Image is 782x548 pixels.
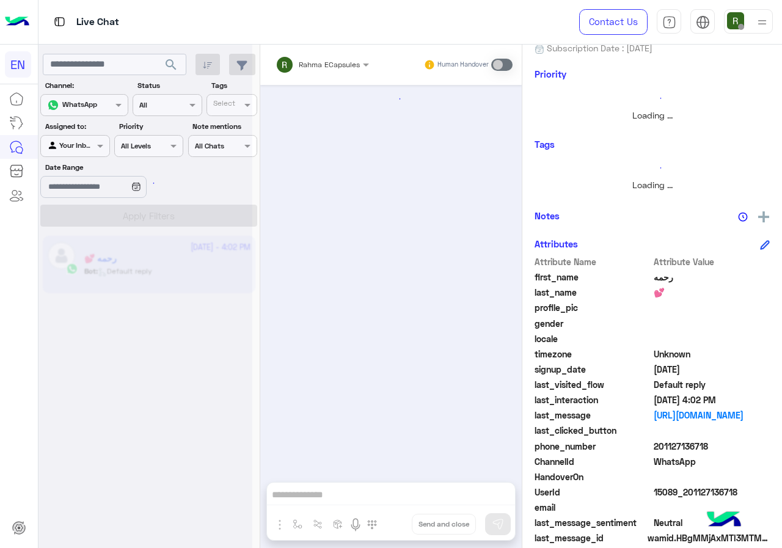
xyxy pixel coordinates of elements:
[211,98,235,112] div: Select
[134,172,156,194] div: loading...
[412,514,476,535] button: Send and close
[535,363,651,376] span: signup_date
[654,440,770,453] span: 201127136718
[535,238,578,249] h6: Attributes
[654,378,770,391] span: Default reply
[535,532,645,544] span: last_message_id
[535,255,651,268] span: Attribute Name
[654,501,770,514] span: null
[632,180,673,190] span: Loading ...
[654,516,770,529] span: 0
[654,332,770,345] span: null
[535,455,651,468] span: ChannelId
[76,14,119,31] p: Live Chat
[632,110,673,120] span: Loading ...
[654,424,770,437] span: null
[654,486,770,499] span: 15089_201127136718
[758,211,769,222] img: add
[654,455,770,468] span: 2
[535,378,651,391] span: last_visited_flow
[535,409,651,422] span: last_message
[654,409,770,422] a: [URL][DOMAIN_NAME]
[755,15,770,30] img: profile
[535,348,651,360] span: timezone
[535,393,651,406] span: last_interaction
[535,424,651,437] span: last_clicked_button
[5,9,29,35] img: Logo
[268,88,514,109] div: loading...
[648,532,770,544] span: wamid.HBgMMjAxMTI3MTM2NzE4FQIAEhggNjk0NjE4NEU0NUE0RTAzQ0UzRDE3Mjk1Q0M5Q0E0OUUA
[535,68,566,79] h6: Priority
[654,470,770,483] span: null
[535,486,651,499] span: UserId
[654,348,770,360] span: Unknown
[654,393,770,406] span: 2025-08-12T13:02:05.076Z
[535,516,651,529] span: last_message_sentiment
[538,87,767,109] div: loading...
[437,60,489,70] small: Human Handover
[535,332,651,345] span: locale
[535,139,770,150] h6: Tags
[654,317,770,330] span: null
[654,286,770,299] span: 💕
[696,15,710,29] img: tab
[535,301,651,314] span: profile_pic
[535,286,651,299] span: last_name
[738,212,748,222] img: notes
[547,42,652,54] span: Subscription Date : [DATE]
[535,317,651,330] span: gender
[5,51,31,78] div: EN
[654,255,770,268] span: Attribute Value
[654,271,770,283] span: رحمه
[538,157,767,178] div: loading...
[52,14,67,29] img: tab
[299,60,360,69] span: Rahma ECapsules
[703,499,745,542] img: hulul-logo.png
[727,12,744,29] img: userImage
[535,210,560,221] h6: Notes
[579,9,648,35] a: Contact Us
[535,501,651,514] span: email
[654,363,770,376] span: 2024-03-09T14:54:01.384Z
[535,440,651,453] span: phone_number
[657,9,681,35] a: tab
[535,271,651,283] span: first_name
[662,15,676,29] img: tab
[535,470,651,483] span: HandoverOn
